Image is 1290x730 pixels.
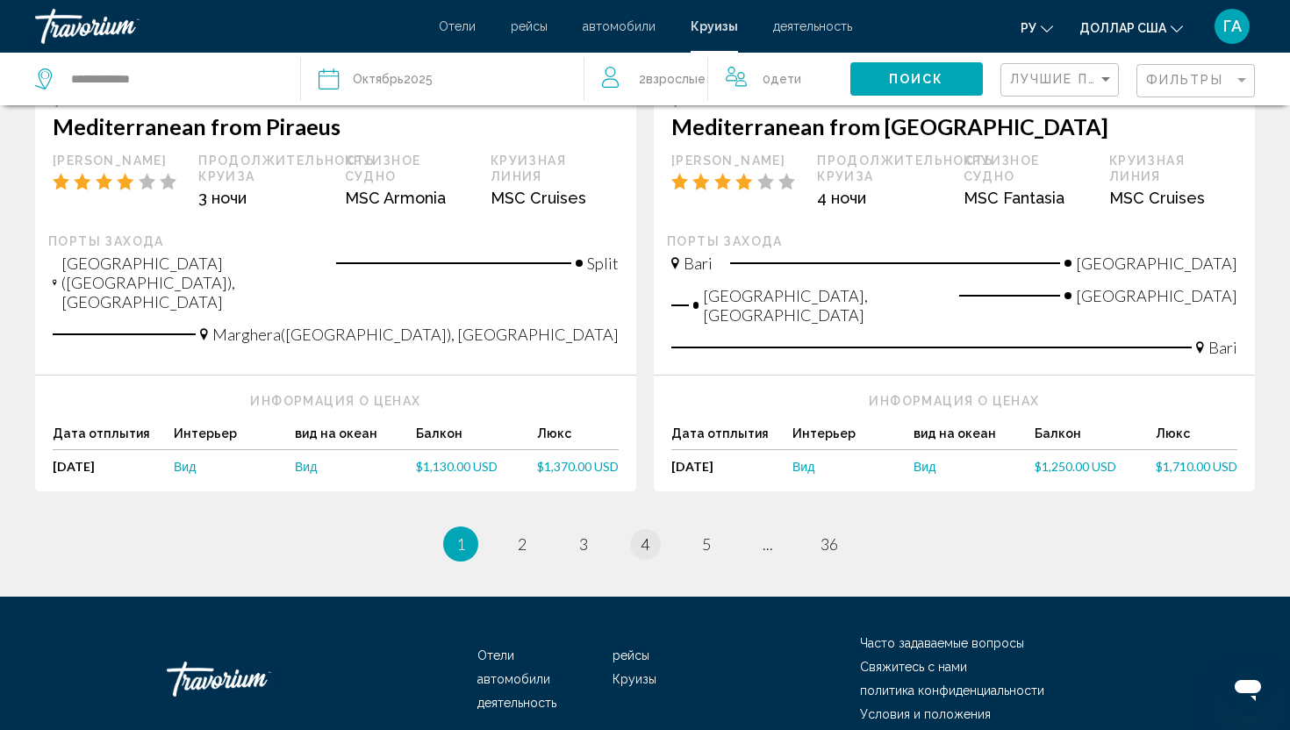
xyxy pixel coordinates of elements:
a: Условия и положения [860,707,991,721]
a: Свяжитесь с нами [860,660,967,674]
h3: Mediterranean from Piraeus [53,113,619,140]
span: Bari [684,254,713,273]
span: 0 [763,67,801,91]
span: Bari [1208,338,1237,357]
span: Marghera([GEOGRAPHIC_DATA]), [GEOGRAPHIC_DATA] [212,325,619,344]
div: Продолжительность круиза [198,153,326,184]
button: Filter [1136,63,1255,99]
span: Лучшие предложения [1010,72,1195,86]
font: доллар США [1079,21,1166,35]
span: 36 [821,534,838,554]
a: рейсы [613,648,649,662]
div: Продолжительность круиза [817,153,945,184]
iframe: Кнопка запуска окна обмена сообщениями [1220,660,1276,716]
a: Вид [792,459,914,474]
a: Вид [914,459,1035,474]
button: Меню пользователя [1209,8,1255,45]
span: ... [763,534,773,554]
span: Фильтры [1146,73,1223,87]
div: Дата отплытия [671,426,792,450]
a: $1,710.00 USD [1156,459,1237,474]
span: 2 [639,67,706,91]
a: Часто задаваемые вопросы [860,636,1024,650]
span: Октябрь [353,72,404,86]
a: рейсы [511,19,548,33]
a: Травориум [35,9,421,44]
h3: Mediterranean from [GEOGRAPHIC_DATA] [671,113,1237,140]
div: Люкс [537,426,619,450]
a: политика конфиденциальности [860,683,1044,698]
span: [GEOGRAPHIC_DATA] [1076,254,1237,273]
div: Балкон [416,426,537,450]
a: деятельность [773,19,852,33]
span: 5 [702,534,711,554]
div: Информация о ценах [671,393,1237,409]
a: Круизы [691,19,738,33]
mat-select: Sort by [1010,73,1114,88]
button: Поиск [850,62,983,95]
div: 2025 [353,67,433,91]
a: Круизы [613,672,656,686]
div: [DATE] [671,459,792,474]
span: [GEOGRAPHIC_DATA] [1076,286,1237,305]
div: Порты захода [667,233,1242,249]
span: Дети [770,72,801,86]
div: вид на океан [295,426,416,450]
div: Дата отплытия [53,426,174,450]
div: [DATE] [53,459,174,474]
font: автомобили [583,19,656,33]
span: 1 [456,534,465,554]
div: 3 ночи [198,189,326,207]
div: Информация о ценах [53,393,619,409]
span: Вид [792,459,814,474]
div: вид на океан [914,426,1035,450]
span: 4 [641,534,649,554]
button: Travelers: 2 adults, 0 children [584,53,850,105]
a: $1,130.00 USD [416,459,537,474]
div: Балкон [1035,426,1156,450]
div: 4 ночи [817,189,945,207]
a: Отели [439,19,476,33]
a: Отели [477,648,514,662]
a: $1,250.00 USD [1035,459,1156,474]
div: MSC Cruises [1109,189,1237,207]
div: MSC Armonia [345,189,473,207]
div: [PERSON_NAME] [53,153,181,168]
div: MSC Fantasia [964,189,1092,207]
div: Круизная линия [1109,153,1237,184]
a: деятельность [477,696,556,710]
div: Порты захода [48,233,623,249]
a: Вид [295,459,416,474]
div: MSC Cruises [491,189,619,207]
button: Изменить язык [1021,15,1053,40]
span: [GEOGRAPHIC_DATA] ([GEOGRAPHIC_DATA]), [GEOGRAPHIC_DATA] [61,254,319,311]
div: [PERSON_NAME] [671,153,799,168]
span: Split [587,254,619,273]
ul: Pagination [35,526,1255,562]
span: Вид [174,459,196,474]
div: Люкс [1156,426,1237,450]
span: $1,130.00 USD [416,459,498,474]
button: Октябрь2025 [319,53,566,105]
span: Взрослые [646,72,706,86]
span: Вид [914,459,935,474]
a: $1,370.00 USD [537,459,619,474]
div: Интерьер [792,426,914,450]
font: ГА [1223,17,1242,35]
span: Вид [295,459,317,474]
button: Изменить валюту [1079,15,1183,40]
span: 2 [518,534,527,554]
font: ру [1021,21,1036,35]
a: Травориум [167,653,342,705]
span: $1,250.00 USD [1035,459,1116,474]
